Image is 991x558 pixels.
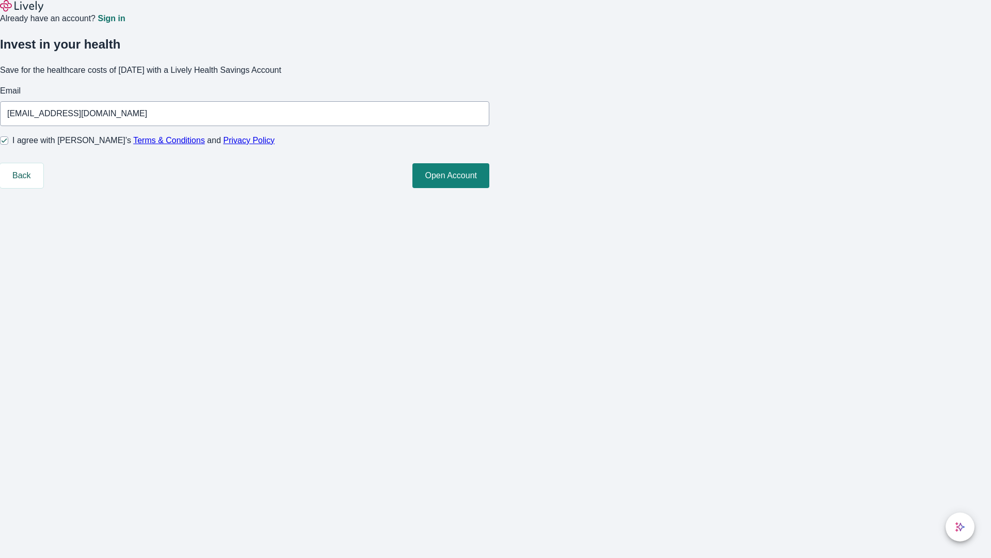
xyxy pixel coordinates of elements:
a: Terms & Conditions [133,136,205,145]
a: Privacy Policy [223,136,275,145]
span: I agree with [PERSON_NAME]’s and [12,134,275,147]
a: Sign in [98,14,125,23]
button: chat [946,513,974,541]
button: Open Account [412,163,489,188]
svg: Lively AI Assistant [955,522,965,532]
